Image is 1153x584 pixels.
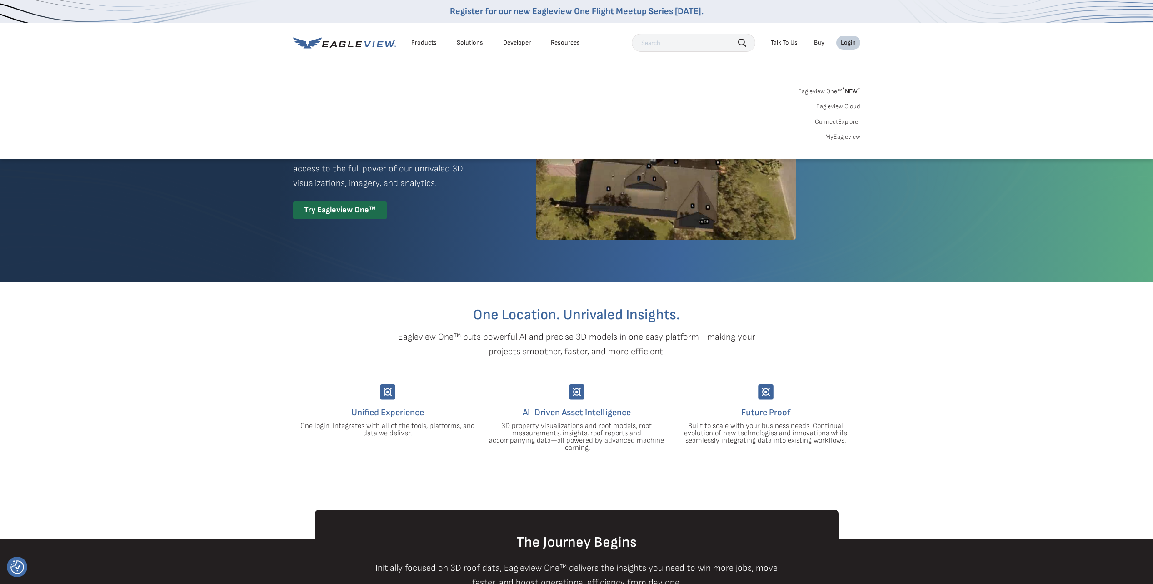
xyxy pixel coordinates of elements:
a: Register for our new Eagleview One Flight Meetup Series [DATE]. [450,6,704,17]
img: Group-9744.svg [758,384,774,400]
span: NEW [842,87,860,95]
h4: Future Proof [678,405,854,420]
p: 3D property visualizations and roof models, roof measurements, insights, roof reports and accompa... [489,423,664,452]
img: Revisit consent button [10,560,24,574]
h2: One Location. Unrivaled Insights. [300,308,854,322]
p: A premium digital experience that provides seamless access to the full power of our unrivaled 3D ... [293,147,503,191]
a: Eagleview Cloud [816,102,860,111]
div: Products [411,39,437,47]
p: Eagleview One™ puts powerful AI and precise 3D models in one easy platform—making your projects s... [382,330,771,359]
div: Resources [551,39,580,47]
div: Solutions [457,39,483,47]
a: Eagleview One™*NEW* [798,85,860,95]
h4: AI-Driven Asset Intelligence [489,405,664,420]
button: Consent Preferences [10,560,24,574]
img: Group-9744.svg [569,384,584,400]
a: Developer [503,39,531,47]
a: Buy [814,39,824,47]
a: ConnectExplorer [815,118,860,126]
p: One login. Integrates with all of the tools, platforms, and data we deliver. [300,423,475,437]
a: MyEagleview [825,133,860,141]
div: Talk To Us [771,39,798,47]
div: Try Eagleview One™ [293,201,387,219]
h2: The Journey Begins [315,535,839,550]
h4: Unified Experience [300,405,475,420]
img: Group-9744.svg [380,384,395,400]
p: Built to scale with your business needs. Continual evolution of new technologies and innovations ... [678,423,854,444]
input: Search [632,34,755,52]
div: Login [841,39,856,47]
